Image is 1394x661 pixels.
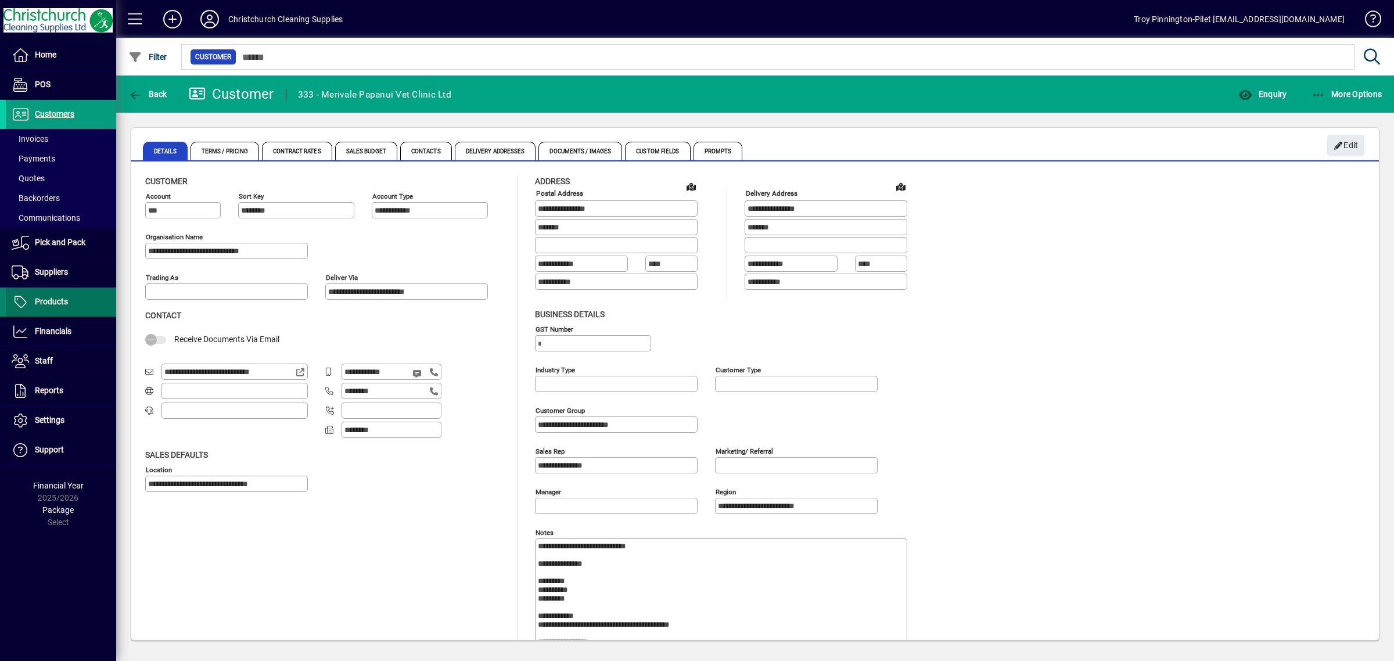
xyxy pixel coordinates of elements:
[404,360,432,387] button: Send SMS
[6,347,116,376] a: Staff
[35,386,63,395] span: Reports
[536,365,575,373] mat-label: Industry type
[174,335,279,344] span: Receive Documents Via Email
[125,46,170,67] button: Filter
[6,406,116,435] a: Settings
[145,450,208,459] span: Sales defaults
[1312,89,1382,99] span: More Options
[1327,135,1364,156] button: Edit
[1334,136,1359,155] span: Edit
[35,50,56,59] span: Home
[35,80,51,89] span: POS
[228,10,343,28] div: Christchurch Cleaning Supplies
[6,129,116,149] a: Invoices
[716,365,761,373] mat-label: Customer type
[128,89,167,99] span: Back
[12,134,48,143] span: Invoices
[6,258,116,287] a: Suppliers
[12,154,55,163] span: Payments
[6,208,116,228] a: Communications
[35,238,85,247] span: Pick and Pack
[298,85,451,104] div: 333 - Merivale Papanui Vet Clinic Ltd
[6,70,116,99] a: POS
[146,233,203,241] mat-label: Organisation name
[716,447,773,455] mat-label: Marketing/ Referral
[239,192,264,200] mat-label: Sort key
[892,177,910,196] a: View on map
[538,142,622,160] span: Documents / Images
[42,505,74,515] span: Package
[6,436,116,465] a: Support
[35,267,68,276] span: Suppliers
[6,376,116,405] a: Reports
[536,447,565,455] mat-label: Sales rep
[6,228,116,257] a: Pick and Pack
[35,415,64,425] span: Settings
[625,142,690,160] span: Custom Fields
[35,297,68,306] span: Products
[191,9,228,30] button: Profile
[12,213,80,222] span: Communications
[6,168,116,188] a: Quotes
[1309,84,1385,105] button: More Options
[12,193,60,203] span: Backorders
[372,192,413,200] mat-label: Account Type
[536,528,554,536] mat-label: Notes
[536,487,561,495] mat-label: Manager
[1235,84,1289,105] button: Enquiry
[143,142,188,160] span: Details
[189,85,274,103] div: Customer
[116,84,180,105] app-page-header-button: Back
[12,174,45,183] span: Quotes
[536,325,573,333] mat-label: GST Number
[1356,2,1379,40] a: Knowledge Base
[326,274,358,282] mat-label: Deliver via
[6,41,116,70] a: Home
[262,142,332,160] span: Contract Rates
[400,142,452,160] span: Contacts
[694,142,743,160] span: Prompts
[35,326,71,336] span: Financials
[1134,10,1345,28] div: Troy Pinnington-Pilet [EMAIL_ADDRESS][DOMAIN_NAME]
[125,84,170,105] button: Back
[535,310,605,319] span: Business details
[455,142,536,160] span: Delivery Addresses
[536,406,585,414] mat-label: Customer group
[35,356,53,365] span: Staff
[146,274,178,282] mat-label: Trading as
[6,288,116,317] a: Products
[146,465,172,473] mat-label: Location
[716,487,736,495] mat-label: Region
[1238,89,1287,99] span: Enquiry
[6,317,116,346] a: Financials
[145,177,188,186] span: Customer
[35,109,74,118] span: Customers
[6,149,116,168] a: Payments
[154,9,191,30] button: Add
[128,52,167,62] span: Filter
[535,177,570,186] span: Address
[33,481,84,490] span: Financial Year
[335,142,397,160] span: Sales Budget
[146,192,171,200] mat-label: Account
[682,177,700,196] a: View on map
[191,142,260,160] span: Terms / Pricing
[35,445,64,454] span: Support
[195,51,231,63] span: Customer
[145,311,181,320] span: Contact
[6,188,116,208] a: Backorders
